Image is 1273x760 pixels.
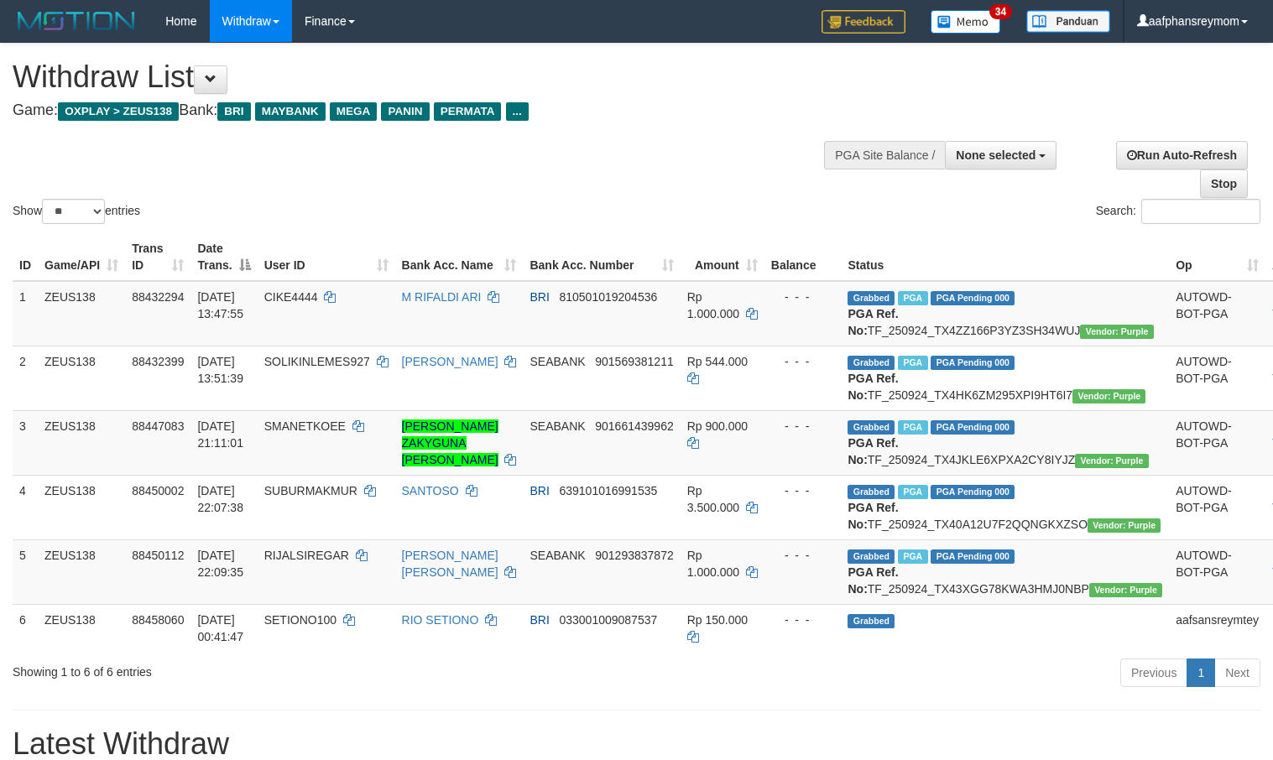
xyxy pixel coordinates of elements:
[13,539,38,604] td: 5
[771,612,835,628] div: - - -
[13,60,832,94] h1: Withdraw List
[38,346,125,410] td: ZEUS138
[402,613,479,627] a: RIO SETIONO
[264,549,349,562] span: RIJALSIREGAR
[559,613,657,627] span: Copy 033001009087537 to clipboard
[13,102,832,119] h4: Game: Bank:
[595,419,673,433] span: Copy 901661439962 to clipboard
[38,539,125,604] td: ZEUS138
[264,419,346,433] span: SMANETKOEE
[848,549,895,564] span: Grabbed
[687,613,748,627] span: Rp 150.000
[38,233,125,281] th: Game/API: activate to sort column ascending
[58,102,179,121] span: OXPLAY > ZEUS138
[559,484,657,497] span: Copy 639101016991535 to clipboard
[848,436,898,466] b: PGA Ref. No:
[687,484,739,514] span: Rp 3.500.000
[1169,346,1265,410] td: AUTOWD-BOT-PGA
[13,657,518,680] div: Showing 1 to 6 of 6 entries
[1116,141,1248,169] a: Run Auto-Refresh
[681,233,764,281] th: Amount: activate to sort column ascending
[13,281,38,346] td: 1
[945,141,1056,169] button: None selected
[841,539,1169,604] td: TF_250924_TX43XGG78KWA3HMJ0NBP
[898,356,927,370] span: Marked by aafsreyleap
[132,613,184,627] span: 88458060
[687,549,739,579] span: Rp 1.000.000
[1089,583,1162,597] span: Vendor URL: https://trx4.1velocity.biz
[197,355,243,385] span: [DATE] 13:51:39
[841,233,1169,281] th: Status
[898,549,927,564] span: Marked by aafpengsreynich
[687,290,739,320] span: Rp 1.000.000
[13,233,38,281] th: ID
[1187,658,1215,687] a: 1
[13,199,140,224] label: Show entries
[1096,199,1260,224] label: Search:
[132,419,184,433] span: 88447083
[255,102,326,121] span: MAYBANK
[42,199,105,224] select: Showentries
[771,418,835,435] div: - - -
[258,233,395,281] th: User ID: activate to sort column ascending
[848,372,898,402] b: PGA Ref. No:
[1200,169,1248,198] a: Stop
[931,10,1001,34] img: Button%20Memo.svg
[530,419,585,433] span: SEABANK
[38,281,125,346] td: ZEUS138
[132,549,184,562] span: 88450112
[197,484,243,514] span: [DATE] 22:07:38
[848,565,898,596] b: PGA Ref. No:
[931,291,1015,305] span: PGA Pending
[1088,518,1161,533] span: Vendor URL: https://trx4.1velocity.biz
[824,141,945,169] div: PGA Site Balance /
[197,290,243,320] span: [DATE] 13:47:55
[822,10,905,34] img: Feedback.jpg
[125,233,190,281] th: Trans ID: activate to sort column ascending
[559,290,657,304] span: Copy 810501019204536 to clipboard
[402,419,498,466] a: [PERSON_NAME] ZAKYGUNA [PERSON_NAME]
[530,484,549,497] span: BRI
[264,290,318,304] span: CIKE4444
[132,290,184,304] span: 88432294
[1169,604,1265,652] td: aafsansreymtey
[395,233,524,281] th: Bank Acc. Name: activate to sort column ascending
[848,307,898,337] b: PGA Ref. No:
[132,355,184,368] span: 88432399
[687,419,748,433] span: Rp 900.000
[771,289,835,305] div: - - -
[956,148,1036,162] span: None selected
[402,355,498,368] a: [PERSON_NAME]
[264,613,337,627] span: SETIONO100
[530,549,585,562] span: SEABANK
[38,475,125,539] td: ZEUS138
[13,410,38,475] td: 3
[931,356,1015,370] span: PGA Pending
[197,419,243,450] span: [DATE] 21:11:01
[330,102,378,121] span: MEGA
[530,613,549,627] span: BRI
[197,549,243,579] span: [DATE] 22:09:35
[771,482,835,499] div: - - -
[841,475,1169,539] td: TF_250924_TX40A12U7F2QQNGKXZSO
[1120,658,1187,687] a: Previous
[931,485,1015,499] span: PGA Pending
[841,346,1169,410] td: TF_250924_TX4HK6ZM295XPI9HT6I7
[1141,199,1260,224] input: Search:
[848,291,895,305] span: Grabbed
[841,281,1169,346] td: TF_250924_TX4ZZ166P3YZ3SH34WUJ
[1214,658,1260,687] a: Next
[848,485,895,499] span: Grabbed
[1072,389,1145,403] span: Vendor URL: https://trx4.1velocity.biz
[13,475,38,539] td: 4
[898,485,927,499] span: Marked by aafpengsreynich
[402,290,482,304] a: M RIFALDI ARI
[217,102,250,121] span: BRI
[1080,325,1153,339] span: Vendor URL: https://trx4.1velocity.biz
[506,102,529,121] span: ...
[190,233,257,281] th: Date Trans.: activate to sort column descending
[848,356,895,370] span: Grabbed
[197,613,243,643] span: [DATE] 00:41:47
[595,549,673,562] span: Copy 901293837872 to clipboard
[530,355,585,368] span: SEABANK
